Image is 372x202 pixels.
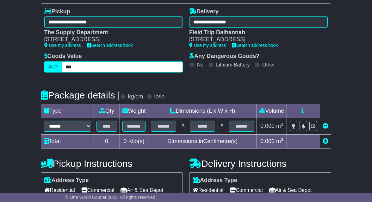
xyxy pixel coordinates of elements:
td: Weight [120,104,148,118]
span: 0.000 [260,123,275,129]
a: Remove this item [323,123,328,129]
div: Field Trip Balhannah [189,29,321,36]
span: 0.000 [260,138,275,144]
label: No [197,62,203,68]
label: lb/in [154,93,165,100]
span: 0 [123,138,127,144]
label: Pickup [44,8,70,15]
td: Total [41,134,94,148]
a: Use my address [44,43,81,48]
div: [STREET_ADDRESS] [44,36,177,43]
h4: Delivery Instructions [189,158,331,169]
span: Residential [44,185,75,195]
label: kg/cm [128,93,143,100]
span: Commercial [230,185,263,195]
h4: Package details | [41,90,120,100]
label: Any Dangerous Goods? [189,53,259,60]
label: AUD [44,61,62,73]
td: Kilo(s) [120,134,148,148]
span: m [276,123,283,129]
span: Residential [193,185,223,195]
a: Search address book [87,43,133,48]
label: Address Type [193,177,237,184]
label: Lithium Battery [216,62,250,68]
span: m [276,138,283,144]
h4: Pickup Instructions [41,158,183,169]
label: Address Type [44,177,89,184]
a: Search address book [232,43,278,48]
td: Dimensions in Centimetre(s) [148,134,257,148]
td: 0 [94,134,120,148]
span: © One World Courier 2025. All rights reserved. [65,195,157,200]
label: Goods Value [44,53,82,60]
div: [STREET_ADDRESS] [189,36,321,43]
td: Qty [94,104,120,118]
span: Commercial [81,185,114,195]
td: Volume [257,104,287,118]
a: Use my address [189,43,226,48]
a: Add new item [323,138,328,144]
span: Air & Sea Depot [121,185,163,195]
sup: 3 [281,122,283,127]
td: Type [41,104,94,118]
td: Dimensions (L x W x H) [148,104,257,118]
span: Air & Sea Depot [269,185,312,195]
td: x [218,118,226,134]
div: The Supply Department [44,29,177,36]
td: x [179,118,187,134]
label: Delivery [189,8,219,15]
sup: 3 [281,137,283,142]
label: Other [262,62,275,68]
